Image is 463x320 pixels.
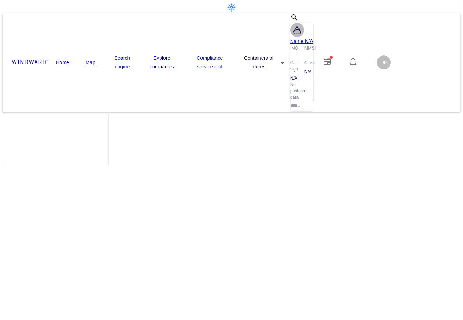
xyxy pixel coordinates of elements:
[51,56,74,69] button: Home
[376,54,392,70] button: DB
[290,75,299,82] div: N/A
[186,52,233,73] button: Compliance service tool
[290,45,299,52] p: IMO
[304,45,316,52] p: MMSI
[146,54,178,71] a: Explore companies
[189,54,230,71] a: Compliance service tool
[304,69,313,75] div: N/A
[290,60,299,73] p: Call sign
[290,37,313,45] a: Name N/A
[290,82,313,101] p: No positional data
[380,60,387,65] span: DB
[143,52,181,73] button: Explore companies
[107,52,137,73] button: Search engine
[349,57,357,68] div: Notification center
[86,58,95,67] a: Map
[110,54,134,71] a: Search engine
[241,54,285,71] span: Containers of interest
[79,56,102,69] button: Map
[238,52,287,73] button: Containers of interest
[56,58,69,67] a: Home
[304,60,315,66] p: Class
